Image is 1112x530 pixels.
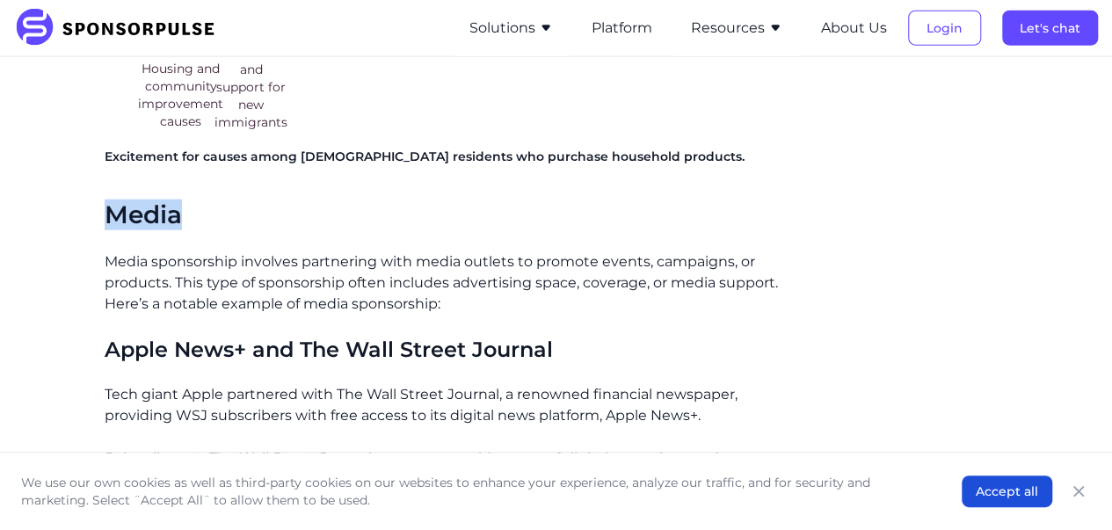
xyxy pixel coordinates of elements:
[469,18,553,39] button: Solutions
[821,20,887,36] a: About Us
[14,9,228,47] img: SponsorPulse
[908,11,981,46] button: Login
[105,251,779,315] p: Media sponsorship involves partnering with media outlets to promote events, campaigns, or product...
[962,476,1052,507] button: Accept all
[105,149,745,164] strong: Excitement for causes among [DEMOGRAPHIC_DATA] residents who purchase household products.
[21,474,927,509] p: We use our own cookies as well as third-party cookies on our websites to enhance your experience,...
[105,384,779,426] p: Tech giant Apple partnered with The Wall Street Journal, a renowned financial newspaper, providin...
[214,43,287,131] span: Services and support for new immigrants
[821,18,887,39] button: About Us
[105,336,779,363] h3: Apple News+ and The Wall Street Journal
[1024,446,1112,530] iframe: Chat Widget
[691,18,782,39] button: Resources
[592,18,652,39] button: Platform
[138,60,223,130] span: Housing and community improvement causes
[105,200,779,230] h2: Media
[592,20,652,36] a: Platform
[908,20,981,36] a: Login
[1002,11,1098,46] button: Let's chat
[1002,20,1098,36] a: Let's chat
